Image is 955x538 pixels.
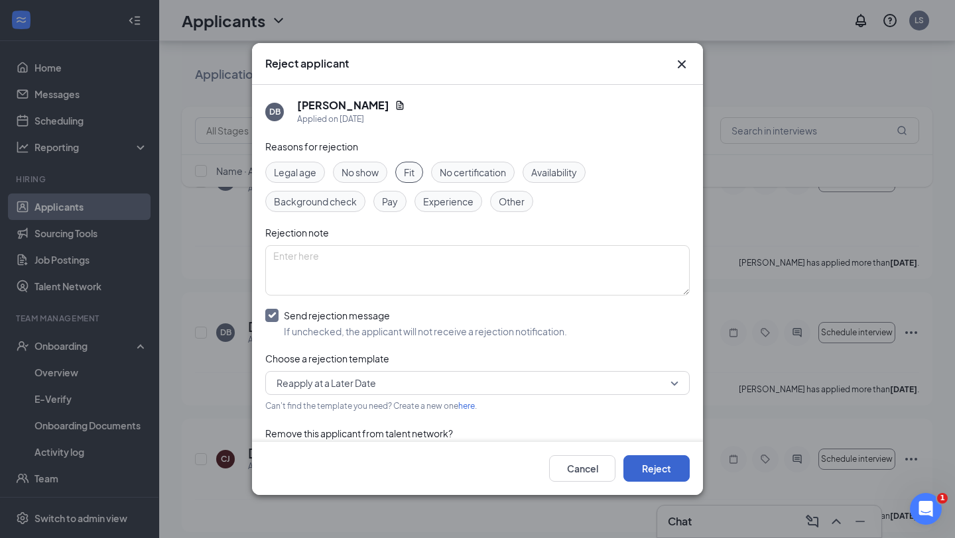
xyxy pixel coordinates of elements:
[277,373,376,393] span: Reapply at a Later Date
[342,165,379,180] span: No show
[274,165,316,180] span: Legal age
[265,56,349,71] h3: Reject applicant
[269,106,281,117] div: DB
[910,493,942,525] iframe: Intercom live chat
[404,165,414,180] span: Fit
[458,401,475,411] a: here
[531,165,577,180] span: Availability
[499,194,525,209] span: Other
[674,56,690,72] button: Close
[265,352,389,364] span: Choose a rejection template
[274,194,357,209] span: Background check
[265,401,477,411] span: Can't find the template you need? Create a new one .
[440,165,506,180] span: No certification
[937,493,948,504] span: 1
[549,455,615,482] button: Cancel
[265,427,453,439] span: Remove this applicant from talent network?
[423,194,474,209] span: Experience
[395,100,405,111] svg: Document
[623,455,690,482] button: Reject
[265,227,329,239] span: Rejection note
[674,56,690,72] svg: Cross
[297,98,389,113] h5: [PERSON_NAME]
[382,194,398,209] span: Pay
[297,113,405,126] div: Applied on [DATE]
[265,140,358,152] span: Reasons for rejection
